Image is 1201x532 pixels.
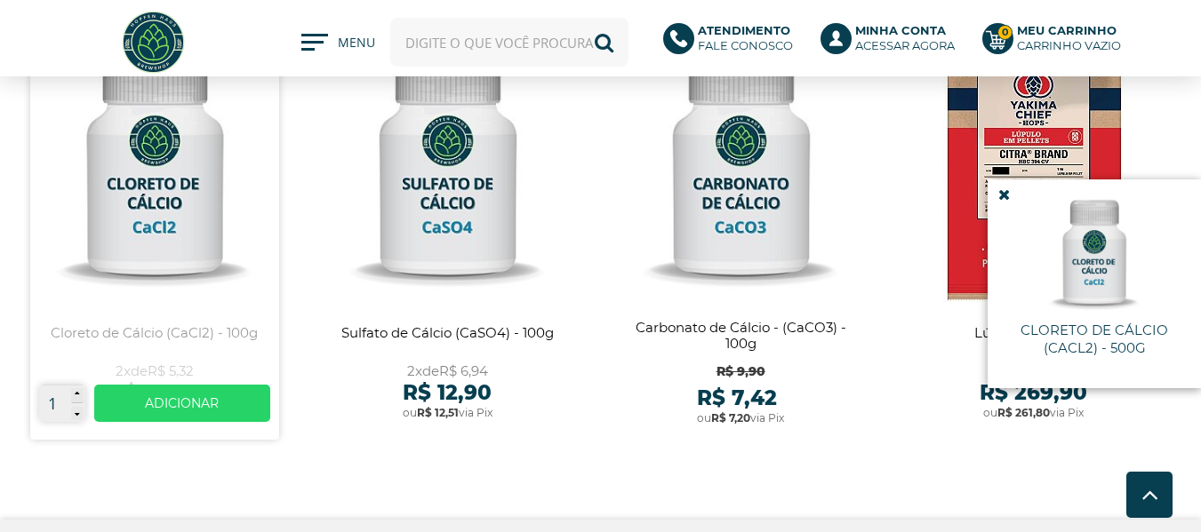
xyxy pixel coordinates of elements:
a: Carbonato de Cálcio - (CaCO3) - 100g [616,27,866,440]
a: Lúpulo Citra 500g [909,27,1158,440]
a: Ver mais [94,385,271,422]
a: AtendimentoFale conosco [663,23,803,62]
span: MENU [338,34,372,60]
strong: 0 [997,25,1013,40]
b: Atendimento [698,23,790,37]
button: Buscar [580,18,629,67]
a: Sulfato de Cálcio (CaSO4) - 100g [323,27,572,440]
p: Acessar agora [855,23,955,53]
b: Minha Conta [855,23,946,37]
b: Meu Carrinho [1017,23,1117,37]
div: Carrinho Vazio [1017,38,1121,53]
button: MENU [301,34,372,52]
a: Minha ContaAcessar agora [821,23,965,62]
img: cloreto-de-calcio-zo1a8r04hi.jpg [1037,197,1152,313]
img: Hopfen Haus BrewShop [120,9,187,75]
span: Cloreto de Cálcio (CaCl2) - 500g [1005,322,1183,357]
a: Cloreto de Cálcio (CaCl2) - 100g [30,27,280,440]
p: Fale conosco [698,23,793,53]
input: Digite o que você procura [390,18,629,67]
